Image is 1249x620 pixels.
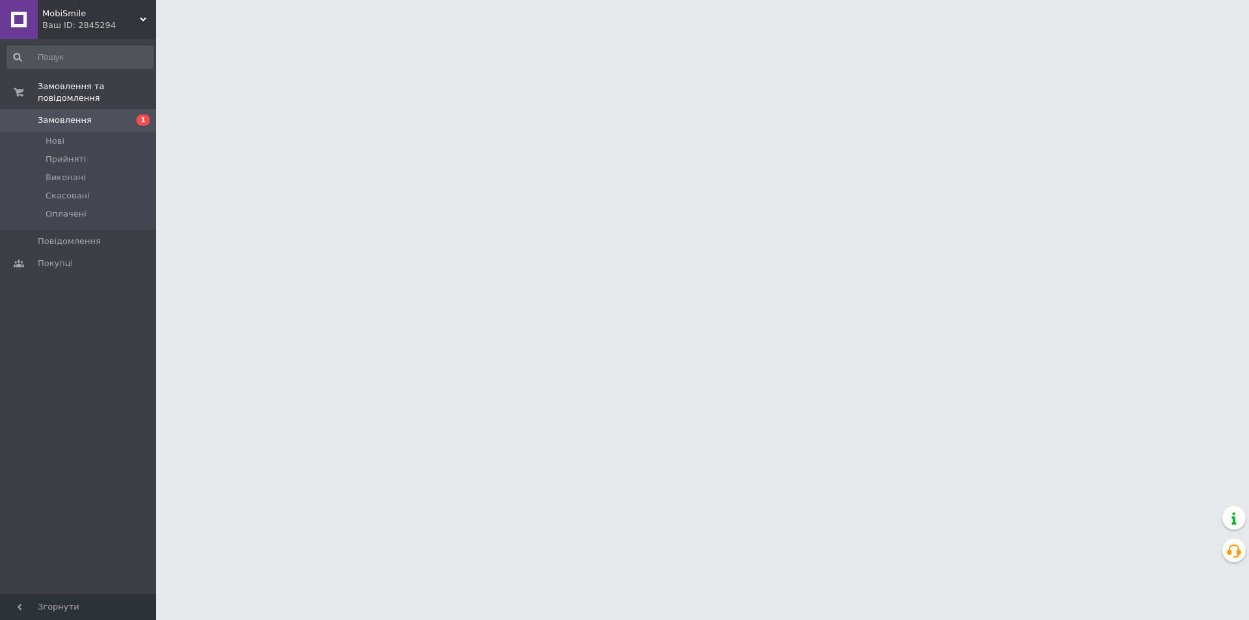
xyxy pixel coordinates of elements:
[38,115,92,126] span: Замовлення
[46,208,87,220] span: Оплачені
[7,46,154,69] input: Пошук
[38,81,156,104] span: Замовлення та повідомлення
[46,190,90,202] span: Скасовані
[42,20,156,31] div: Ваш ID: 2845294
[38,236,101,247] span: Повідомлення
[137,115,150,126] span: 1
[42,8,140,20] span: MobiSmile
[46,154,86,165] span: Прийняті
[46,135,64,147] span: Нові
[38,258,73,269] span: Покупці
[46,172,86,183] span: Виконані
